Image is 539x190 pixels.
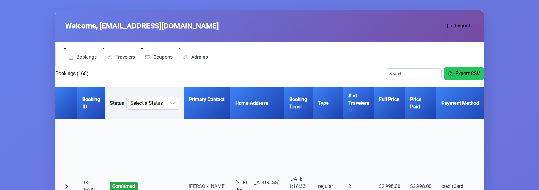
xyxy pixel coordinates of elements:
[127,97,167,109] span: Select a Status
[455,22,470,30] span: Logout
[444,67,484,80] button: Export CSV
[444,20,474,32] button: Logout
[167,97,179,109] div: dropdown trigger
[55,70,88,77] h2: Bookings (166)
[64,45,101,62] li: Bookings
[179,45,211,62] li: Admins
[103,45,139,62] li: Travelers
[343,87,374,119] th: # of Travelers
[284,87,313,119] th: Booking Time
[436,87,492,119] th: Payment Method
[103,52,139,62] a: Travelers
[405,87,436,119] th: Price Paid
[64,52,101,62] a: Bookings
[455,70,480,77] span: Export CSV
[77,87,105,119] th: Booking ID
[115,55,135,60] span: Travelers
[191,55,208,60] span: Admins
[179,52,211,62] a: Admins
[184,87,230,119] th: Primary Contact
[230,87,284,119] th: Home Address
[65,20,219,31] span: Welcome, [EMAIL_ADDRESS][DOMAIN_NAME]
[141,45,177,62] li: Coupons
[110,97,179,110] div: Status
[313,87,343,119] th: Type
[374,87,405,119] th: Full Price
[141,52,177,62] a: Coupons
[77,55,97,60] span: Bookings
[153,55,173,60] span: Coupons
[386,68,442,79] input: Search...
